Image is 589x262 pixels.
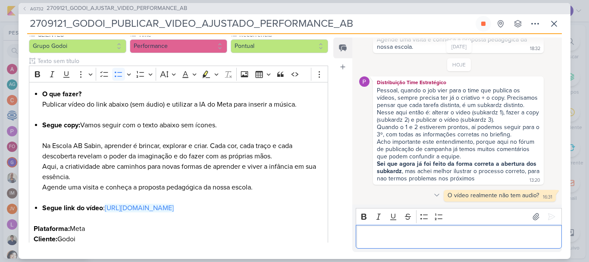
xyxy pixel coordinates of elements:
button: Performance [130,39,227,53]
li: : [42,203,323,213]
div: Pessoal, quando o job vier para o time que publica os vídeos, sempre precisa ter já o criativo + ... [377,87,540,123]
div: Parar relógio [480,20,487,27]
div: 16:31 [543,194,552,201]
div: , mas achei melhor ilustrar o processo correto, para nao termos problemas nos próximos [377,160,541,182]
div: Acho importante este entendimento, porque aqui no fórum de publicação de campanha já temos muitos... [377,138,540,160]
strong: Plataforma: [34,224,70,233]
p: Godoi [34,234,323,244]
button: Pontual [231,39,328,53]
p: Meta [34,213,323,234]
strong: O que fazer? [42,90,81,98]
div: 18:32 [530,45,540,52]
li: Vamos seguir com o texto abaixo sem ícones. Na Escola AB Sabin, aprender é brincar, explorar e cr... [42,120,323,193]
div: Quando o 1 e 2 estiverem prontos, aí podemos seguir para o 3º, com todas as informações corretas ... [377,123,540,138]
a: [URL][DOMAIN_NAME] [105,204,174,212]
strong: Segue copy: [42,121,80,129]
div: Editor editing area: main [356,225,562,249]
strong: Sei que agora já foi feito da forma correta a abertura dos subkardz [377,160,538,175]
div: Editor toolbar [356,208,562,225]
div: Editor toolbar [29,66,328,82]
button: Grupo Godoi [29,39,126,53]
strong: Cliente: [34,235,57,243]
div: Distribuição Time Estratégico [375,78,542,87]
strong: Segue link do vídeo [42,204,103,212]
div: O vídeo realmente não tem audio? [448,192,539,199]
div: 13:20 [529,177,540,184]
img: Distribuição Time Estratégico [359,76,370,87]
input: Kard Sem Título [27,16,474,32]
li: Publicar vídeo do link abaixo (sem áudio) e utilizar a IA do Meta para inserir a música. [42,89,323,120]
input: Texto sem título [36,57,328,66]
